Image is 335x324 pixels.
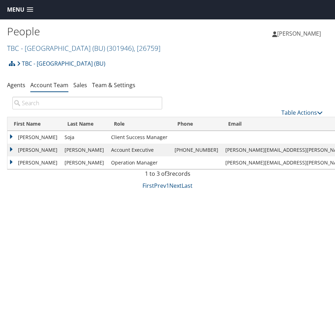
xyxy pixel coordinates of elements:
a: Account Team [30,81,68,89]
td: [PHONE_NUMBER] [171,144,222,156]
a: Team & Settings [92,81,135,89]
a: Menu [4,4,37,16]
td: [PERSON_NAME] [7,131,61,144]
td: Client Success Manager [108,131,171,144]
th: Role: activate to sort column ascending [108,117,171,131]
a: Last [182,182,193,190]
span: 3 [166,170,170,178]
td: [PERSON_NAME] [7,156,61,169]
a: TBC - [GEOGRAPHIC_DATA] (BU) [7,43,160,53]
a: First [142,182,154,190]
span: ( 301946 ) [107,43,134,53]
th: First Name: activate to sort column ascending [7,117,61,131]
a: Table Actions [281,109,323,116]
span: Menu [7,6,24,13]
td: Operation Manager [108,156,171,169]
td: Account Executive [108,144,171,156]
a: TBC - [GEOGRAPHIC_DATA] (BU) [17,56,105,71]
a: Agents [7,81,25,89]
a: [PERSON_NAME] [272,23,328,44]
a: 1 [166,182,169,190]
input: Search [12,97,162,109]
h1: People [7,24,167,39]
div: 1 to 3 of records [12,169,323,181]
a: Next [169,182,182,190]
a: Sales [73,81,87,89]
span: [PERSON_NAME] [277,30,321,37]
th: Last Name: activate to sort column ascending [61,117,108,131]
td: Soja [61,131,108,144]
td: [PERSON_NAME] [61,156,108,169]
td: [PERSON_NAME] [7,144,61,156]
th: Phone [171,117,222,131]
td: [PERSON_NAME] [61,144,108,156]
a: Prev [154,182,166,190]
span: , [ 26759 ] [134,43,160,53]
